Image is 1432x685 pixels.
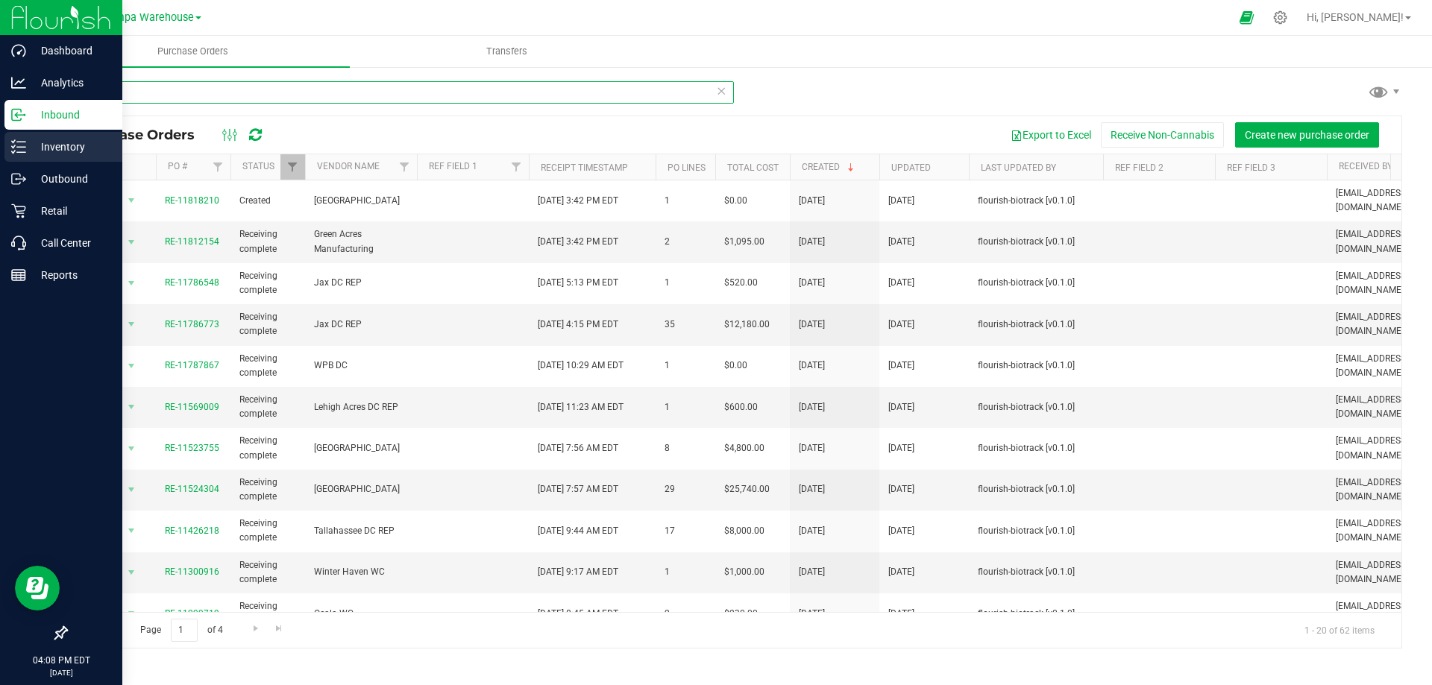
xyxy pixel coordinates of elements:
span: [DATE] 9:17 AM EDT [538,565,618,579]
iframe: Resource center [15,566,60,610]
span: 29 [665,482,706,496]
span: Purchase Orders [78,127,210,143]
inline-svg: Analytics [11,75,26,90]
a: Ref Field 3 [1227,162,1275,173]
span: [DATE] [888,194,914,208]
p: Call Center [26,234,116,252]
a: Created [802,162,857,172]
a: Go to the last page [268,619,290,639]
span: [DATE] [799,359,825,373]
span: Open Ecommerce Menu [1230,3,1263,32]
span: [DATE] [799,400,825,414]
span: flourish-biotrack [v0.1.0] [978,524,1094,538]
a: Last Updated By [981,162,1056,173]
span: [DATE] [888,607,914,621]
span: flourish-biotrack [v0.1.0] [978,565,1094,579]
a: RE-11786773 [165,319,219,329]
p: 04:08 PM EDT [7,654,116,667]
span: [DATE] [799,607,825,621]
p: Inbound [26,106,116,124]
span: flourish-biotrack [v0.1.0] [978,235,1094,249]
a: Ref Field 1 [429,161,477,171]
span: [DATE] [799,276,825,290]
span: select [122,479,141,500]
span: $4,800.00 [724,441,764,455]
span: Lehigh Acres DC REP [314,400,408,414]
span: 1 [665,565,706,579]
a: Filter [504,154,529,180]
a: RE-11818210 [165,195,219,206]
span: [DATE] [888,441,914,455]
span: [DATE] [888,276,914,290]
a: RE-11426218 [165,525,219,536]
a: RE-11299719 [165,608,219,619]
span: [DATE] [799,318,825,332]
inline-svg: Outbound [11,171,26,186]
span: $0.00 [724,359,747,373]
span: flourish-biotrack [v0.1.0] [978,194,1094,208]
span: 8 [665,441,706,455]
span: Tampa Warehouse [103,11,194,24]
a: RE-11569009 [165,402,219,412]
span: 1 [665,276,706,290]
span: 1 [665,194,706,208]
span: [GEOGRAPHIC_DATA] [314,194,408,208]
span: 17 [665,524,706,538]
p: Outbound [26,170,116,188]
span: Transfers [466,45,547,58]
span: [DATE] [888,235,914,249]
a: Vendor Name [317,161,380,171]
span: Winter Haven WC [314,565,408,579]
span: select [122,232,141,253]
span: Jax DC REP [314,318,408,332]
input: Search Purchase Order ID, Vendor Name and Ref Field 1 [66,81,734,104]
span: Page of 4 [128,619,235,642]
span: $12,180.00 [724,318,770,332]
span: flourish-biotrack [v0.1.0] [978,441,1094,455]
span: [DATE] 7:56 AM EDT [538,441,618,455]
p: Analytics [26,74,116,92]
span: [DATE] 7:57 AM EDT [538,482,618,496]
div: Manage settings [1271,10,1290,25]
span: [DATE] [799,565,825,579]
span: select [122,603,141,624]
span: [DATE] 8:45 AM EDT [538,607,618,621]
span: Green Acres Manufacturing [314,227,408,256]
span: Receiving complete [239,558,296,587]
a: RE-11787867 [165,360,219,370]
span: flourish-biotrack [v0.1.0] [978,318,1094,332]
a: Go to the next page [245,619,266,639]
a: Status [242,161,274,171]
span: [DATE] 5:13 PM EDT [538,276,618,290]
span: Purchase Orders [137,45,248,58]
a: Ref Field 2 [1115,162,1163,173]
span: [DATE] 10:29 AM EDT [538,359,624,373]
span: Receiving complete [239,599,296,628]
span: Hi, [PERSON_NAME]! [1307,11,1404,23]
a: RE-11524304 [165,484,219,494]
a: Filter [280,154,305,180]
span: Created [239,194,296,208]
span: [GEOGRAPHIC_DATA] [314,441,408,455]
span: [DATE] 9:44 AM EDT [538,524,618,538]
span: Receiving complete [239,434,296,462]
span: select [122,190,141,211]
span: 35 [665,318,706,332]
a: RE-11523755 [165,443,219,453]
a: RE-11812154 [165,236,219,247]
span: $1,095.00 [724,235,764,249]
inline-svg: Retail [11,203,26,218]
span: Receiving complete [239,227,296,256]
span: select [122,397,141,417]
span: Receiving complete [239,476,296,504]
span: [DATE] 3:42 PM EDT [538,194,618,208]
button: Create new purchase order [1235,122,1379,148]
span: Clear [716,81,726,101]
span: 1 - 20 of 62 items [1293,619,1387,641]
span: [DATE] [888,524,914,538]
span: [DATE] 11:23 AM EDT [538,400,624,414]
span: WPB DC [314,359,408,373]
inline-svg: Call Center [11,236,26,250]
p: Reports [26,266,116,284]
span: 2 [665,235,706,249]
